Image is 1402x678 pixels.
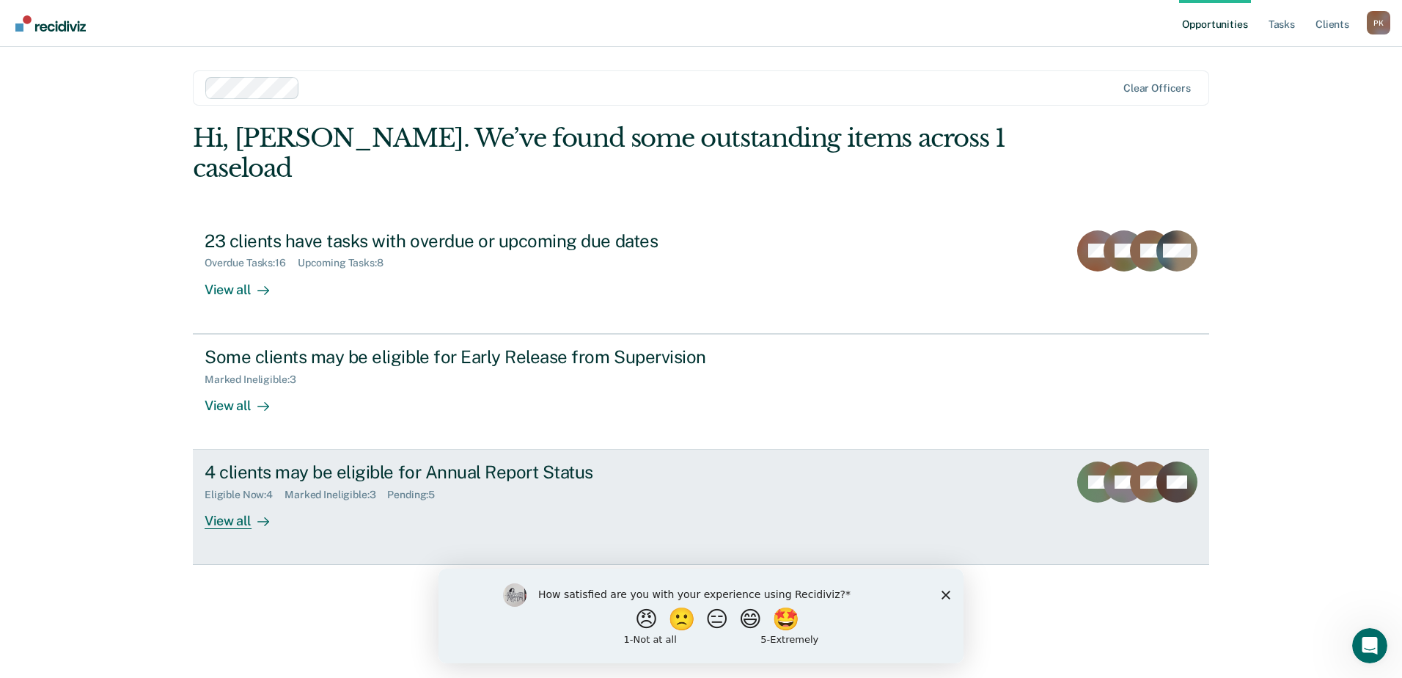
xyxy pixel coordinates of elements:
[193,123,1006,183] div: Hi, [PERSON_NAME]. We’ve found some outstanding items across 1 caseload
[387,489,447,501] div: Pending : 5
[285,489,387,501] div: Marked Ineligible : 3
[193,450,1209,565] a: 4 clients may be eligible for Annual Report StatusEligible Now:4Marked Ineligible:3Pending:5View all
[193,219,1209,334] a: 23 clients have tasks with overdue or upcoming due datesOverdue Tasks:16Upcoming Tasks:8View all
[1367,11,1390,34] button: Profile dropdown button
[193,334,1209,450] a: Some clients may be eligible for Early Release from SupervisionMarked Ineligible:3View all
[205,269,287,298] div: View all
[1367,11,1390,34] div: P K
[205,230,719,252] div: 23 clients have tasks with overdue or upcoming due dates
[205,373,307,386] div: Marked Ineligible : 3
[205,501,287,530] div: View all
[1352,628,1387,663] iframe: Intercom live chat
[1123,82,1191,95] div: Clear officers
[205,489,285,501] div: Eligible Now : 4
[205,346,719,368] div: Some clients may be eligible for Early Release from Supervision
[438,569,964,663] iframe: Survey by Kim from Recidiviz
[205,385,287,414] div: View all
[15,15,86,32] img: Recidiviz
[205,462,719,483] div: 4 clients may be eligible for Annual Report Status
[205,257,298,269] div: Overdue Tasks : 16
[298,257,395,269] div: Upcoming Tasks : 8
